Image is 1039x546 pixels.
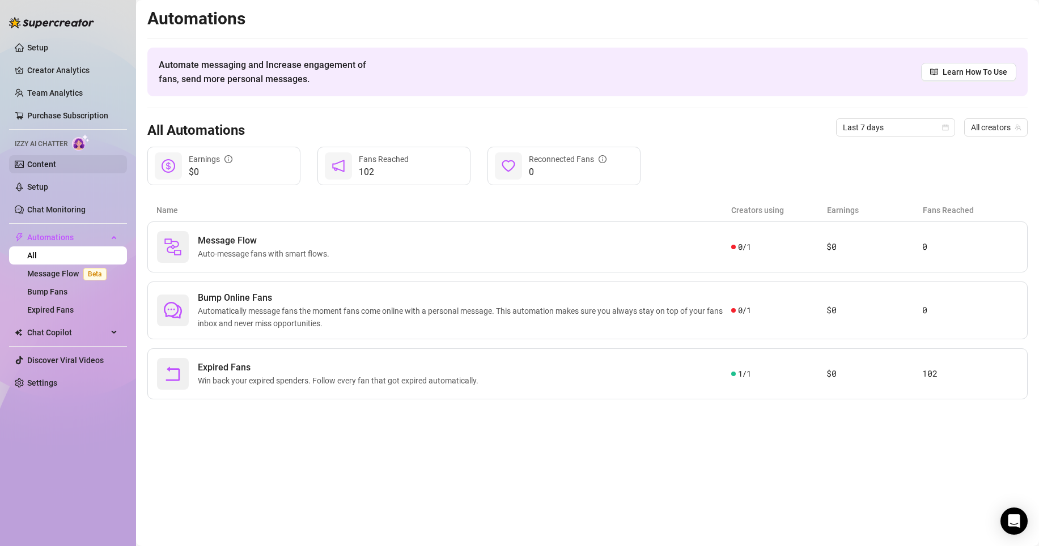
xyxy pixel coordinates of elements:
span: heart [502,159,515,173]
img: AI Chatter [72,134,90,151]
span: All creators [971,119,1021,136]
div: Open Intercom Messenger [1000,507,1028,535]
div: Reconnected Fans [529,153,607,165]
span: Izzy AI Chatter [15,139,67,150]
a: Message FlowBeta [27,269,111,278]
a: Setup [27,43,48,52]
a: Setup [27,182,48,191]
span: read [930,68,938,76]
span: Learn How To Use [943,66,1007,78]
article: $0 [826,367,922,381]
span: Fans Reached [359,155,409,164]
a: Team Analytics [27,88,83,97]
span: 1 / 1 [738,368,751,380]
img: logo-BBDzfeDw.svg [9,17,94,28]
span: Chat Copilot [27,323,108,342]
article: 0 [922,240,1018,254]
span: calendar [942,124,949,131]
a: Learn How To Use [921,63,1016,81]
span: Last 7 days [843,119,948,136]
span: 0 [529,165,607,179]
article: $0 [826,304,922,317]
span: Message Flow [198,234,334,248]
span: Bump Online Fans [198,291,731,305]
span: Beta [83,268,107,280]
a: Chat Monitoring [27,205,86,214]
span: 0 / 1 [738,241,751,253]
article: Name [156,204,731,216]
article: Fans Reached [923,204,1019,216]
span: Auto-message fans with smart flows. [198,248,334,260]
span: thunderbolt [15,233,24,242]
img: Chat Copilot [15,329,22,336]
span: 102 [359,165,409,179]
a: Creator Analytics [27,61,118,79]
a: Bump Fans [27,287,67,296]
span: 0 / 1 [738,304,751,317]
a: Content [27,160,56,169]
a: Settings [27,378,57,387]
article: 102 [922,367,1018,381]
div: Earnings [189,153,232,165]
a: All [27,251,37,260]
article: Earnings [827,204,923,216]
article: 0 [922,304,1018,317]
span: comment [164,301,182,319]
span: Automations [27,228,108,246]
article: $0 [826,240,922,254]
span: info-circle [599,155,607,163]
h3: All Automations [147,122,245,140]
span: Automate messaging and Increase engagement of fans, send more personal messages. [159,58,377,86]
span: rollback [164,365,182,383]
span: team [1015,124,1021,131]
span: info-circle [224,155,232,163]
span: notification [332,159,345,173]
span: Automatically message fans the moment fans come online with a personal message. This automation m... [198,305,731,330]
h2: Automations [147,8,1028,29]
img: svg%3e [164,238,182,256]
a: Discover Viral Videos [27,356,104,365]
span: Win back your expired spenders. Follow every fan that got expired automatically. [198,374,483,387]
span: Expired Fans [198,361,483,374]
a: Purchase Subscription [27,111,108,120]
span: dollar [162,159,175,173]
a: Expired Fans [27,305,74,314]
span: $0 [189,165,232,179]
article: Creators using [731,204,827,216]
